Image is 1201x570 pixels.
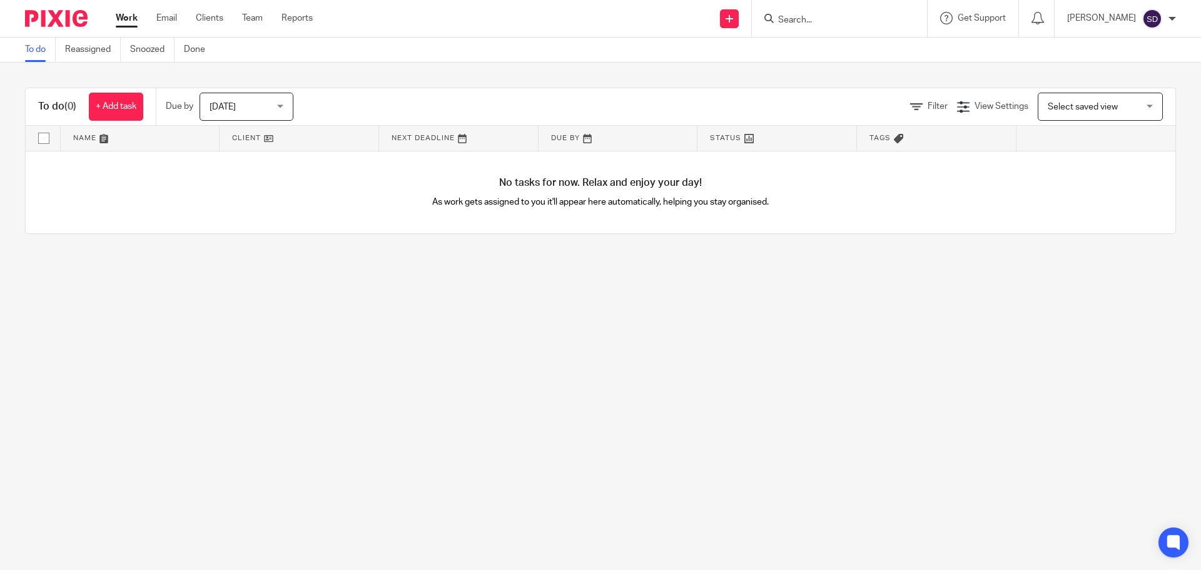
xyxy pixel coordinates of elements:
h4: No tasks for now. Relax and enjoy your day! [26,176,1175,190]
a: Email [156,12,177,24]
a: Clients [196,12,223,24]
a: To do [25,38,56,62]
span: Get Support [958,14,1006,23]
p: As work gets assigned to you it'll appear here automatically, helping you stay organised. [313,196,888,208]
span: Tags [869,135,891,141]
a: Snoozed [130,38,175,62]
img: svg%3E [1142,9,1162,29]
input: Search [777,15,889,26]
span: Filter [928,102,948,111]
a: Reports [281,12,313,24]
a: Done [184,38,215,62]
a: Work [116,12,138,24]
a: Reassigned [65,38,121,62]
p: Due by [166,100,193,113]
p: [PERSON_NAME] [1067,12,1136,24]
a: Team [242,12,263,24]
span: View Settings [975,102,1028,111]
span: Select saved view [1048,103,1118,111]
span: (0) [64,101,76,111]
a: + Add task [89,93,143,121]
span: [DATE] [210,103,236,111]
h1: To do [38,100,76,113]
img: Pixie [25,10,88,27]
